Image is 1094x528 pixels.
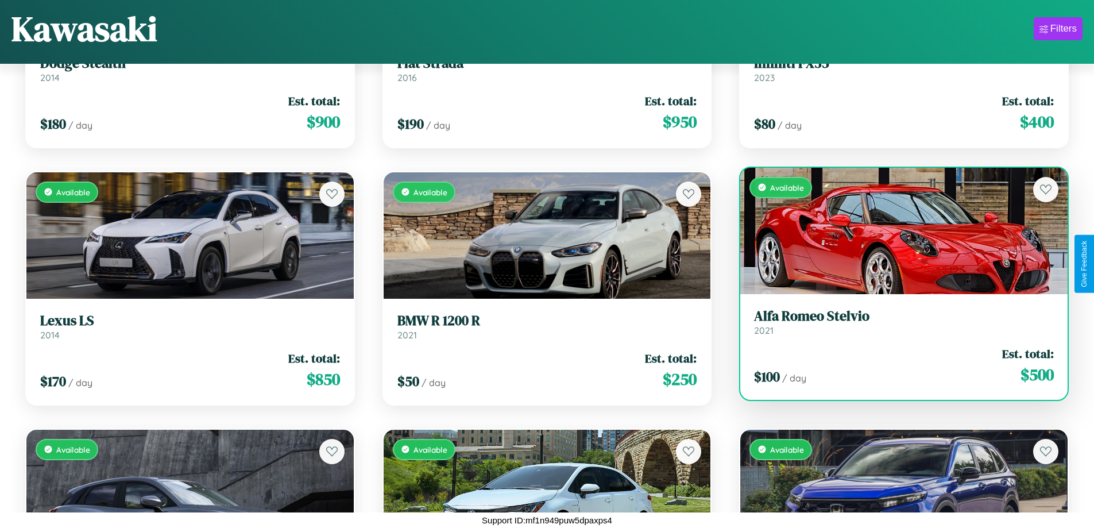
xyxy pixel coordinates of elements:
span: $ 500 [1020,363,1054,386]
a: BMW R 1200 R2021 [397,313,697,341]
span: Available [56,445,90,454]
span: / day [782,372,806,384]
h3: Alfa Romeo Stelvio [754,308,1054,325]
span: 2014 [40,329,60,341]
span: / day [422,377,446,388]
span: 2016 [397,72,417,83]
span: $ 100 [754,367,780,386]
a: Alfa Romeo Stelvio2021 [754,308,1054,336]
div: Give Feedback [1080,241,1088,287]
span: 2023 [754,72,775,83]
a: Lexus LS2014 [40,313,340,341]
span: Available [413,187,447,197]
span: / day [778,120,802,131]
a: Dodge Stealth2014 [40,55,340,83]
h3: Infiniti FX35 [754,55,1054,72]
span: / day [68,377,92,388]
span: $ 80 [754,114,775,133]
span: $ 900 [307,110,340,133]
h3: Lexus LS [40,313,340,329]
span: $ 400 [1020,110,1054,133]
span: Est. total: [1002,93,1054,109]
h3: Dodge Stealth [40,55,340,72]
div: Filters [1050,23,1077,34]
h3: Fiat Strada [397,55,697,72]
span: Est. total: [288,93,340,109]
h3: BMW R 1200 R [397,313,697,329]
button: Filters [1034,17,1083,40]
span: Available [770,445,804,454]
a: Fiat Strada2016 [397,55,697,83]
span: Est. total: [645,93,697,109]
span: 2014 [40,72,60,83]
p: Support ID: mf1n949puw5dpaxps4 [482,512,612,528]
span: / day [68,120,92,131]
a: Infiniti FX352023 [754,55,1054,83]
span: Available [770,183,804,192]
span: Available [56,187,90,197]
span: / day [426,120,450,131]
span: $ 180 [40,114,66,133]
span: $ 850 [307,368,340,391]
span: $ 250 [663,368,697,391]
span: $ 50 [397,372,419,391]
span: $ 950 [663,110,697,133]
span: Est. total: [1002,345,1054,362]
span: Available [413,445,447,454]
span: Est. total: [288,350,340,367]
span: $ 170 [40,372,66,391]
h1: Kawasaki [11,5,157,52]
span: 2021 [397,329,417,341]
span: Est. total: [645,350,697,367]
span: $ 190 [397,114,424,133]
span: 2021 [754,325,774,336]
